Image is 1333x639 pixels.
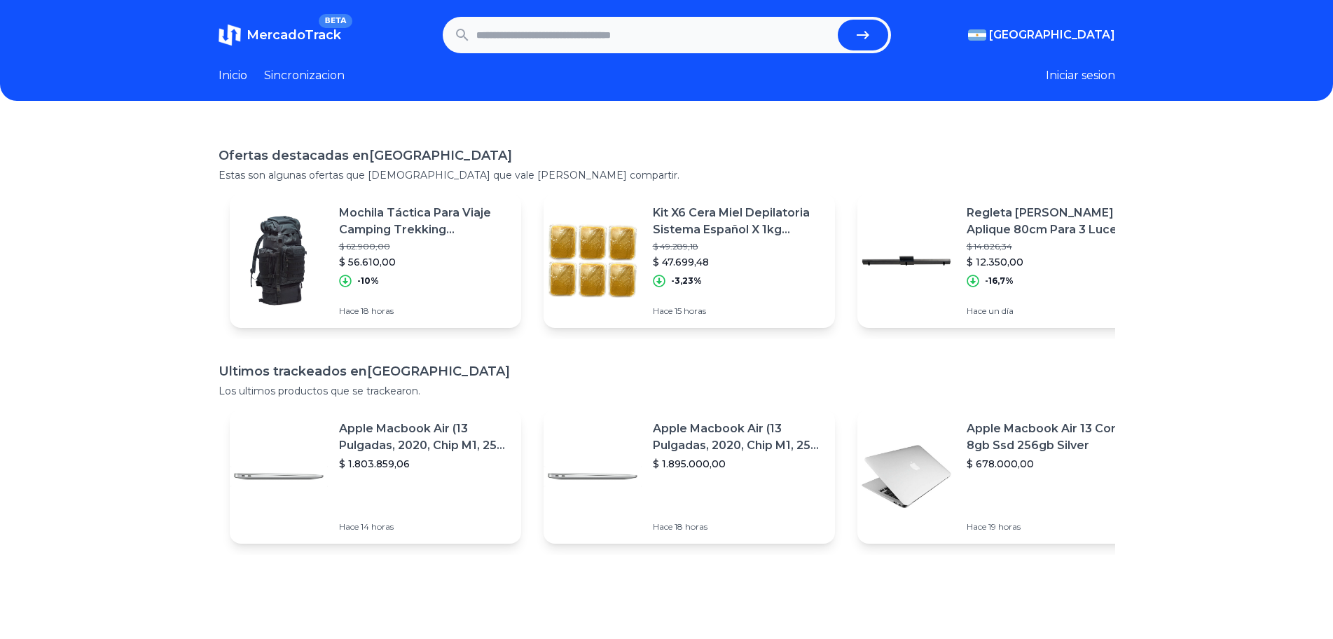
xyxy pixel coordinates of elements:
[857,193,1149,328] a: Featured imageRegleta [PERSON_NAME] Aplique 80cm Para 3 Luces Color Negro$ 14.826,34$ 12.350,00-1...
[339,521,510,532] p: Hace 14 horas
[967,205,1138,238] p: Regleta [PERSON_NAME] Aplique 80cm Para 3 Luces Color Negro
[968,29,986,41] img: Argentina
[653,241,824,252] p: $ 49.289,18
[967,241,1138,252] p: $ 14.826,34
[544,409,835,544] a: Featured imageApple Macbook Air (13 Pulgadas, 2020, Chip M1, 256 Gb De Ssd, 8 Gb De Ram) - Plata$...
[339,305,510,317] p: Hace 18 horas
[230,212,328,310] img: Featured image
[1046,67,1115,84] button: Iniciar sesion
[671,275,702,287] p: -3,23%
[985,275,1014,287] p: -16,7%
[264,67,345,84] a: Sincronizacion
[967,521,1138,532] p: Hace 19 horas
[219,362,1115,381] h1: Ultimos trackeados en [GEOGRAPHIC_DATA]
[357,275,379,287] p: -10%
[230,409,521,544] a: Featured imageApple Macbook Air (13 Pulgadas, 2020, Chip M1, 256 Gb De Ssd, 8 Gb De Ram) - Plata$...
[230,427,328,525] img: Featured image
[967,420,1138,454] p: Apple Macbook Air 13 Core I5 8gb Ssd 256gb Silver
[857,409,1149,544] a: Featured imageApple Macbook Air 13 Core I5 8gb Ssd 256gb Silver$ 678.000,00Hace 19 horas
[653,420,824,454] p: Apple Macbook Air (13 Pulgadas, 2020, Chip M1, 256 Gb De Ssd, 8 Gb De Ram) - Plata
[230,193,521,328] a: Featured imageMochila Táctica Para Viaje Camping Trekking Impermeable Color Negro Diseño De La [P...
[339,420,510,454] p: Apple Macbook Air (13 Pulgadas, 2020, Chip M1, 256 Gb De Ssd, 8 Gb De Ram) - Plata
[967,255,1138,269] p: $ 12.350,00
[219,67,247,84] a: Inicio
[544,193,835,328] a: Featured imageKit X6 Cera Miel Depilatoria Sistema Español X 1kg Natural$ 49.289,18$ 47.699,48-3,...
[339,205,510,238] p: Mochila Táctica Para Viaje Camping Trekking Impermeable Color Negro Diseño De La [PERSON_NAME]
[967,305,1138,317] p: Hace un día
[857,212,955,310] img: Featured image
[339,457,510,471] p: $ 1.803.859,06
[653,255,824,269] p: $ 47.699,48
[219,146,1115,165] h1: Ofertas destacadas en [GEOGRAPHIC_DATA]
[219,24,241,46] img: MercadoTrack
[653,521,824,532] p: Hace 18 horas
[989,27,1115,43] span: [GEOGRAPHIC_DATA]
[653,305,824,317] p: Hace 15 horas
[219,24,341,46] a: MercadoTrackBETA
[544,212,642,310] img: Featured image
[653,457,824,471] p: $ 1.895.000,00
[319,14,352,28] span: BETA
[968,27,1115,43] button: [GEOGRAPHIC_DATA]
[219,168,1115,182] p: Estas son algunas ofertas que [DEMOGRAPHIC_DATA] que vale [PERSON_NAME] compartir.
[857,427,955,525] img: Featured image
[219,384,1115,398] p: Los ultimos productos que se trackearon.
[247,27,341,43] span: MercadoTrack
[544,427,642,525] img: Featured image
[653,205,824,238] p: Kit X6 Cera Miel Depilatoria Sistema Español X 1kg Natural
[339,241,510,252] p: $ 62.900,00
[339,255,510,269] p: $ 56.610,00
[967,457,1138,471] p: $ 678.000,00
